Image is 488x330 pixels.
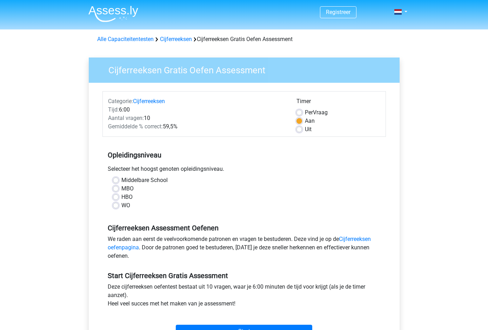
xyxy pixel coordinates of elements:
h5: Cijferreeksen Assessment Oefenen [108,224,381,232]
label: Uit [305,125,312,134]
div: 6:00 [103,106,291,114]
span: Categorie: [108,98,133,105]
label: Aan [305,117,315,125]
img: Assessly [88,6,138,22]
div: Timer [296,97,380,108]
div: Deze cijferreeksen oefentest bestaat uit 10 vragen, waar je 6:00 minuten de tijd voor krijgt (als... [102,283,386,311]
h3: Cijferreeksen Gratis Oefen Assessment [100,62,394,76]
span: Gemiddelde % correct: [108,123,163,130]
label: HBO [121,193,133,201]
a: Cijferreeksen [133,98,165,105]
div: 10 [103,114,291,122]
div: We raden aan eerst de veelvoorkomende patronen en vragen te bestuderen. Deze vind je op de . Door... [102,235,386,263]
label: Middelbare School [121,176,168,184]
h5: Start Cijferreeksen Gratis Assessment [108,271,381,280]
label: WO [121,201,130,210]
h5: Opleidingsniveau [108,148,381,162]
a: Cijferreeksen [160,36,192,42]
a: Alle Capaciteitentesten [97,36,154,42]
div: 59,5% [103,122,291,131]
label: MBO [121,184,134,193]
div: Selecteer het hoogst genoten opleidingsniveau. [102,165,386,176]
a: Registreer [326,9,350,15]
span: Per [305,109,313,116]
span: Aantal vragen: [108,115,144,121]
div: Cijferreeksen Gratis Oefen Assessment [94,35,394,43]
span: Tijd: [108,106,119,113]
label: Vraag [305,108,328,117]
